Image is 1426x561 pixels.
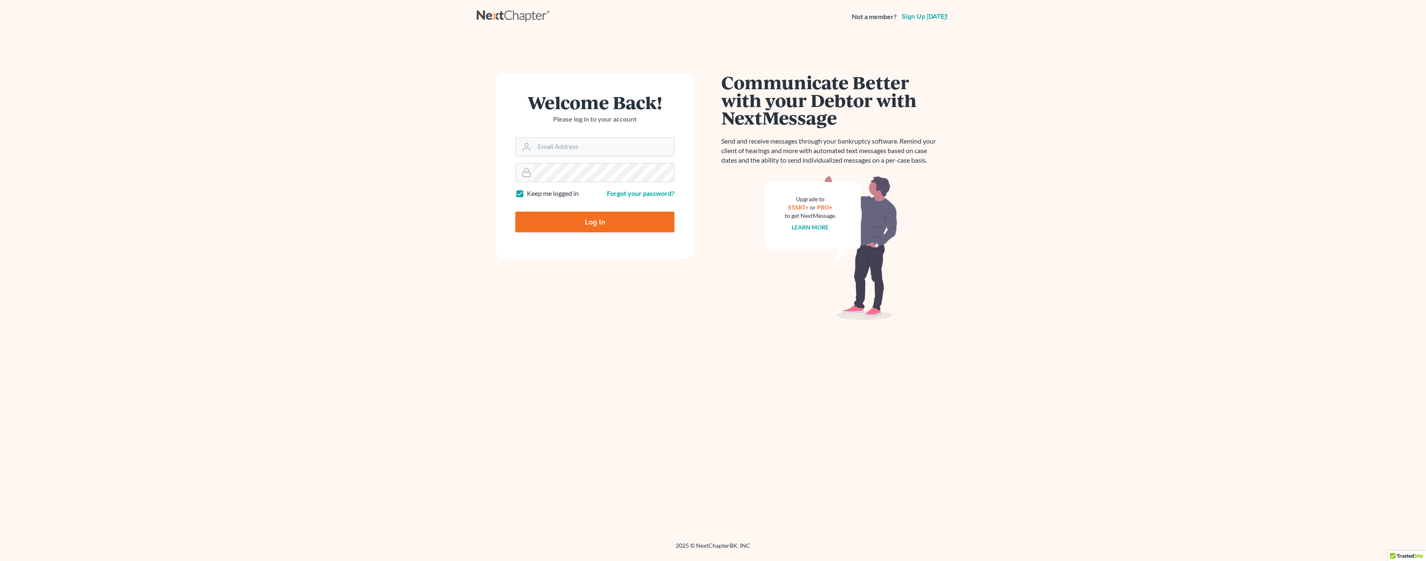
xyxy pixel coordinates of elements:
span: or [810,204,816,211]
h1: Communicate Better with your Debtor with NextMessage [721,73,941,127]
div: 2025 © NextChapterBK, INC [477,541,949,556]
h1: Welcome Back! [515,93,674,111]
p: Send and receive messages through your bankruptcy software. Remind your client of hearings and mo... [721,137,941,165]
a: Sign up [DATE]! [900,13,949,20]
div: to get NextMessage. [785,212,836,220]
p: Please log in to your account [515,115,674,124]
label: Keep me logged in [527,189,579,198]
a: Learn more [792,224,829,231]
a: Forgot your password? [607,189,674,197]
input: Log In [515,212,674,232]
div: Upgrade to [785,195,836,203]
a: START+ [788,204,809,211]
a: PRO+ [817,204,833,211]
input: Email Address [534,138,674,156]
strong: Not a member? [852,12,897,22]
img: nextmessage_bg-59042aed3d76b12b5cd301f8e5b87938c9018125f34e5fa2b7a6b67550977c72.svg [765,175,897,320]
